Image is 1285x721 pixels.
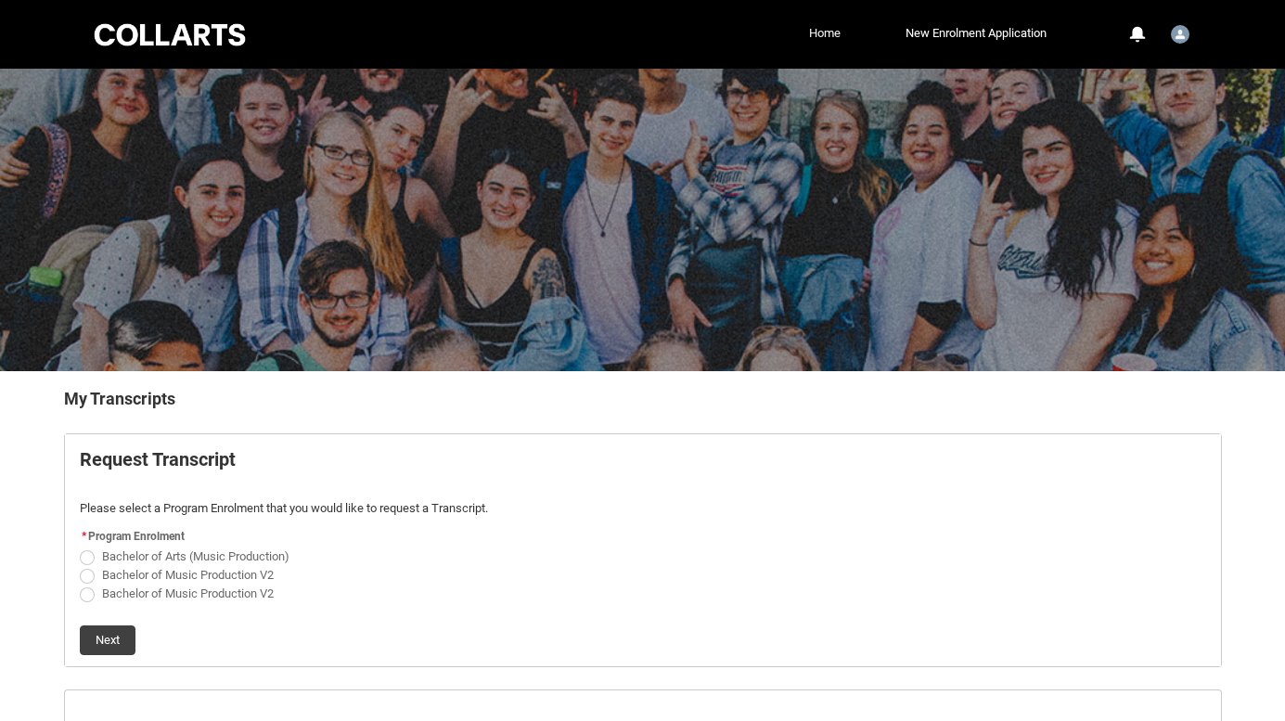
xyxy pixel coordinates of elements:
[64,389,175,408] b: My Transcripts
[804,19,845,47] a: Home
[82,530,86,543] abbr: required
[80,499,1206,518] p: Please select a Program Enrolment that you would like to request a Transcript.
[102,586,274,600] span: Bachelor of Music Production V2
[80,448,236,470] b: Request Transcript
[1166,18,1194,47] button: User Profile Student.maddiemiller343
[64,433,1222,667] article: Request_Student_Transcript flow
[901,19,1051,47] a: New Enrolment Application
[1171,25,1189,44] img: Student.maddiemiller343
[80,625,135,655] button: Next
[102,568,274,582] span: Bachelor of Music Production V2
[88,530,185,543] span: Program Enrolment
[102,549,289,563] span: Bachelor of Arts (Music Production)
